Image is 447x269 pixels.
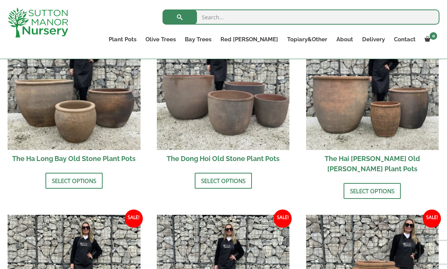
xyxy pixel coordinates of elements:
h2: The Hai [PERSON_NAME] Old [PERSON_NAME] Plant Pots [306,150,439,177]
a: Select options for “The Hai Phong Old Stone Plant Pots” [344,183,401,199]
img: The Dong Hoi Old Stone Plant Pots [157,17,290,150]
a: 0 [420,34,439,45]
img: The Ha Long Bay Old Stone Plant Pots [8,17,141,150]
h2: The Ha Long Bay Old Stone Plant Pots [8,150,141,167]
a: Olive Trees [141,34,180,45]
span: Sale! [125,210,143,228]
a: Select options for “The Ha Long Bay Old Stone Plant Pots” [45,173,103,189]
span: Sale! [274,210,292,228]
a: Red [PERSON_NAME] [216,34,283,45]
img: logo [8,8,68,38]
a: Sale! The Hai [PERSON_NAME] Old [PERSON_NAME] Plant Pots [306,17,439,177]
a: Bay Trees [180,34,216,45]
h2: The Dong Hoi Old Stone Plant Pots [157,150,290,167]
a: Sale! The Ha Long Bay Old Stone Plant Pots [8,17,141,167]
a: Topiary&Other [283,34,332,45]
img: The Hai Phong Old Stone Plant Pots [306,17,439,150]
span: 0 [430,32,437,40]
a: Contact [389,34,420,45]
a: About [332,34,358,45]
input: Search... [163,9,439,25]
a: Select options for “The Dong Hoi Old Stone Plant Pots” [195,173,252,189]
span: Sale! [423,210,441,228]
a: Plant Pots [104,34,141,45]
a: Sale! The Dong Hoi Old Stone Plant Pots [157,17,290,167]
a: Delivery [358,34,389,45]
